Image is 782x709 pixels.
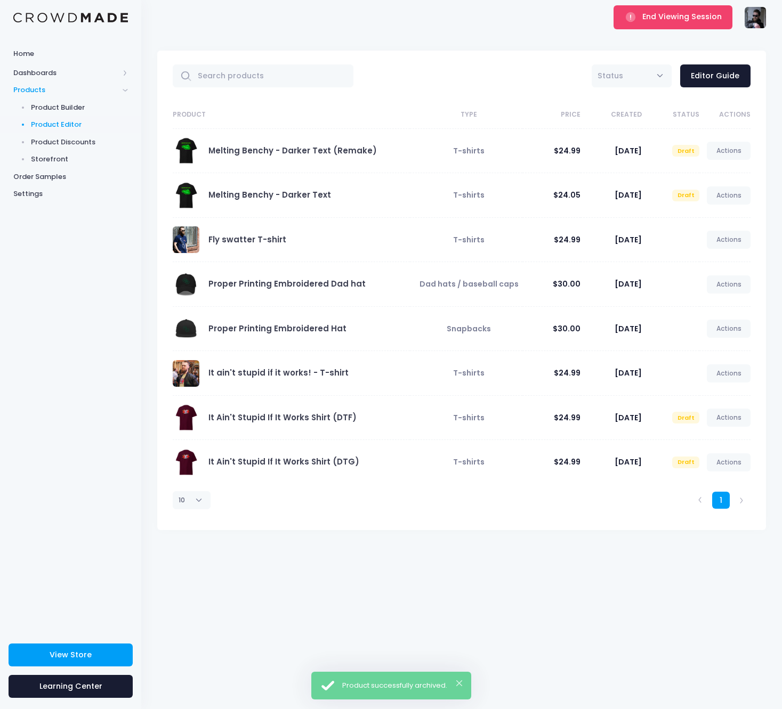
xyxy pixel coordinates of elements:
img: Logo [13,13,128,23]
a: Proper Printing Embroidered Dad hat [208,278,366,289]
span: Status [592,64,672,87]
span: T-shirts [453,145,485,156]
button: End Viewing Session [614,5,732,29]
a: Editor Guide [680,64,751,87]
span: Product Discounts [31,137,128,148]
a: View Store [9,643,133,666]
span: Draft [672,412,699,423]
span: $24.99 [554,145,581,156]
span: Dashboards [13,68,119,78]
th: Product: activate to sort column ascending [173,101,410,129]
a: Actions [707,186,751,205]
span: Draft [672,145,699,157]
span: Settings [13,189,128,199]
span: [DATE] [615,145,642,156]
a: Learning Center [9,675,133,698]
a: Actions [707,453,751,471]
span: View Store [50,649,92,660]
span: $30.00 [553,279,581,289]
a: 1 [712,492,730,509]
span: [DATE] [615,368,642,378]
th: Type: activate to sort column ascending [410,101,523,129]
input: Search products [173,64,353,87]
span: Status [598,70,623,81]
th: Status: activate to sort column ascending [642,101,699,129]
span: $24.99 [554,457,581,467]
span: Draft [672,190,699,201]
a: Melting Benchy - Darker Text [208,189,331,200]
span: $30.00 [553,323,581,334]
a: Actions [707,320,751,338]
a: Actions [707,364,751,382]
a: Melting Benchy - Darker Text (Remake) [208,145,377,156]
span: End Viewing Session [642,11,722,22]
span: T-shirts [453,190,485,200]
span: T-shirts [453,234,485,245]
span: [DATE] [615,323,642,334]
th: Price: activate to sort column ascending [522,101,580,129]
span: $24.05 [553,190,581,200]
span: $24.99 [554,368,581,378]
a: It Ain't Stupid If It Works Shirt (DTF) [208,412,357,423]
span: $24.99 [554,412,581,423]
span: Dad hats / baseball caps [420,279,519,289]
span: [DATE] [615,457,642,467]
span: Status [598,70,623,82]
span: $24.99 [554,234,581,245]
th: Actions: activate to sort column ascending [699,101,751,129]
a: Actions [707,142,751,160]
a: Actions [707,231,751,249]
span: Product Editor [31,119,128,130]
span: Product Builder [31,102,128,113]
a: It ain't stupid if it works! - T-shirt [208,367,349,378]
div: Product successfully archived. [342,680,462,691]
span: T-shirts [453,368,485,378]
span: Draft [672,457,699,468]
span: [DATE] [615,190,642,200]
a: Actions [707,275,751,294]
th: Created: activate to sort column ascending [581,101,642,129]
a: Proper Printing Embroidered Hat [208,323,346,334]
a: Fly swatter T-shirt [208,234,286,245]
span: T-shirts [453,457,485,467]
span: Learning Center [39,681,102,691]
span: [DATE] [615,234,642,245]
span: [DATE] [615,412,642,423]
a: Actions [707,409,751,427]
span: T-shirts [453,412,485,423]
span: Products [13,85,119,95]
img: User [745,7,766,28]
button: × [456,680,462,686]
span: Storefront [31,154,128,165]
span: [DATE] [615,279,642,289]
a: It Ain't Stupid If It Works Shirt (DTG) [208,456,359,467]
span: Home [13,48,128,59]
span: Snapbacks [447,323,491,334]
span: Order Samples [13,172,128,182]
